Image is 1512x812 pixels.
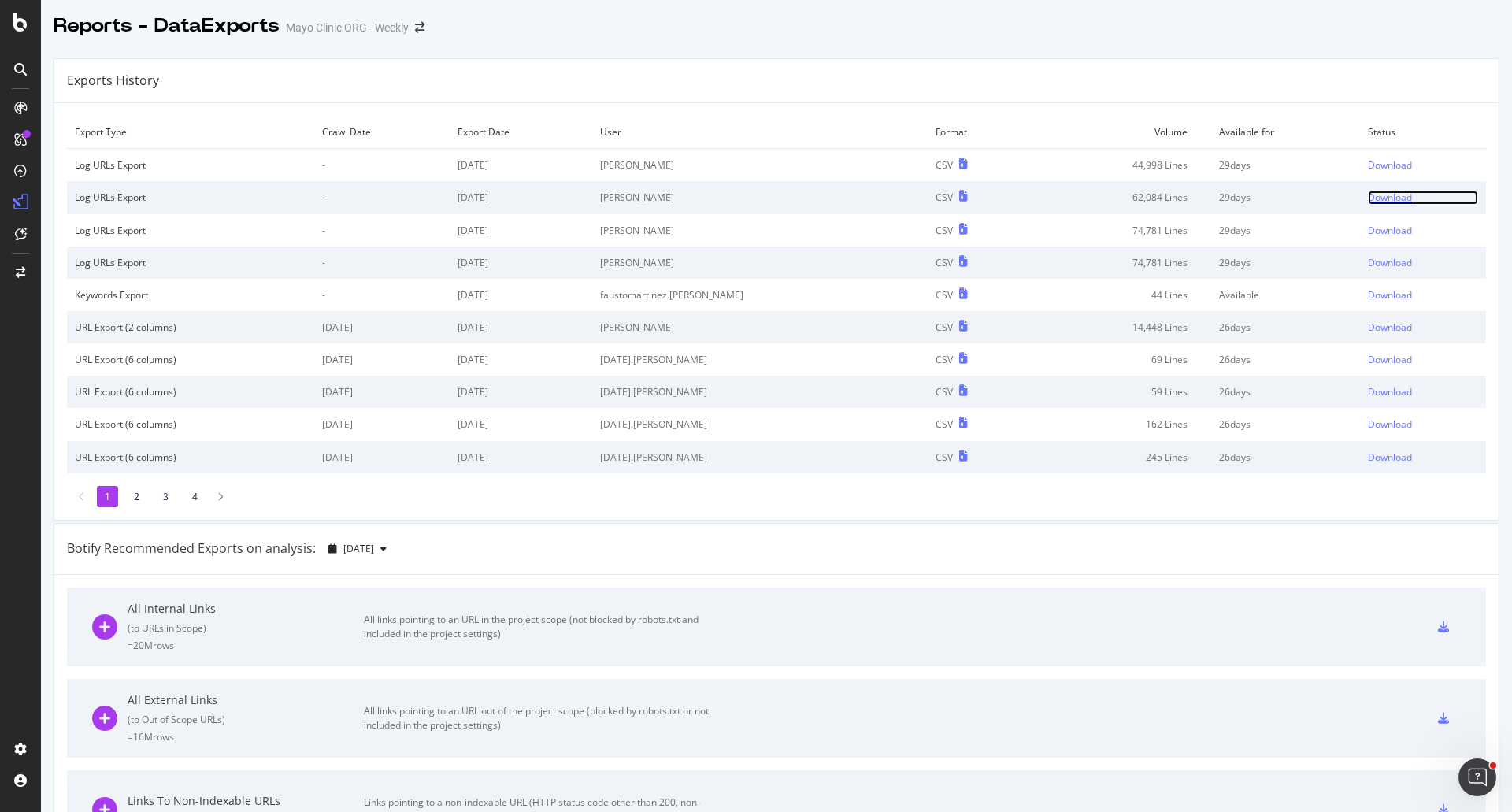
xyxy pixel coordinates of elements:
a: Download [1368,417,1478,431]
td: [DATE] [314,376,450,408]
li: 2 [126,486,147,507]
td: 74,781 Lines [1028,214,1211,247]
a: Download [1368,288,1478,302]
td: [DATE] [450,247,592,279]
td: [PERSON_NAME] [592,247,927,279]
div: Reports - DataExports [54,13,280,39]
td: Export Type [67,116,314,149]
div: CSV [936,450,953,464]
td: 44 Lines [1028,279,1211,311]
span: 2025 Sep. 17th [343,542,374,555]
td: [DATE] [450,376,592,408]
div: URL Export (6 columns) [75,385,306,399]
td: [DATE] [450,441,592,473]
td: - [314,247,450,279]
td: 26 days [1211,343,1360,376]
td: Export Date [450,116,592,149]
div: All Internal Links [128,601,364,617]
div: Download [1368,417,1412,431]
td: 245 Lines [1028,441,1211,473]
td: [DATE] [450,343,592,376]
div: arrow-right-arrow-left [415,22,424,33]
a: Download [1368,191,1478,204]
div: Download [1368,450,1412,464]
td: [DATE].[PERSON_NAME] [592,408,927,440]
li: 1 [97,486,118,507]
a: Download [1368,385,1478,399]
div: CSV [936,224,953,237]
div: Download [1368,321,1412,334]
td: 26 days [1211,376,1360,408]
td: [DATE].[PERSON_NAME] [592,441,927,473]
td: 162 Lines [1028,408,1211,440]
div: = 16M rows [128,730,364,743]
div: URL Export (2 columns) [75,321,306,334]
td: Status [1360,116,1486,149]
div: Keywords Export [75,288,306,302]
div: Download [1368,191,1412,204]
div: CSV [936,256,953,269]
td: [DATE].[PERSON_NAME] [592,376,927,408]
div: CSV [936,191,953,204]
td: Format [928,116,1028,149]
td: 74,781 Lines [1028,247,1211,279]
a: Download [1368,353,1478,366]
div: Exports History [67,72,159,90]
div: = 20M rows [128,639,364,652]
td: Available for [1211,116,1360,149]
div: CSV [936,417,953,431]
a: Download [1368,450,1478,464]
td: 26 days [1211,311,1360,343]
button: [DATE] [322,536,393,562]
div: URL Export (6 columns) [75,353,306,366]
div: Download [1368,288,1412,302]
td: [DATE] [314,343,450,376]
div: ( to Out of Scope URLs ) [128,713,364,726]
td: - [314,214,450,247]
li: 3 [155,486,176,507]
td: [DATE] [450,149,592,182]
td: 26 days [1211,408,1360,440]
li: 4 [184,486,206,507]
td: [PERSON_NAME] [592,181,927,213]
td: [DATE] [314,441,450,473]
td: 29 days [1211,181,1360,213]
a: Download [1368,158,1478,172]
div: URL Export (6 columns) [75,450,306,464]
td: 44,998 Lines [1028,149,1211,182]
div: Download [1368,224,1412,237]
a: Download [1368,256,1478,269]
td: [DATE] [450,311,592,343]
div: Available [1219,288,1352,302]
td: [DATE] [314,311,450,343]
td: [DATE].[PERSON_NAME] [592,343,927,376]
td: Crawl Date [314,116,450,149]
td: 29 days [1211,214,1360,247]
div: CSV [936,321,953,334]
td: 59 Lines [1028,376,1211,408]
td: faustomartinez.[PERSON_NAME] [592,279,927,311]
td: [DATE] [314,408,450,440]
div: csv-export [1438,621,1449,632]
div: CSV [936,353,953,366]
td: [DATE] [450,181,592,213]
div: csv-export [1438,713,1449,724]
div: Download [1368,256,1412,269]
td: [DATE] [450,408,592,440]
td: Volume [1028,116,1211,149]
div: Log URLs Export [75,224,306,237]
td: 69 Lines [1028,343,1211,376]
a: Download [1368,321,1478,334]
td: - [314,279,450,311]
div: All External Links [128,692,364,708]
div: Links To Non-Indexable URLs [128,793,364,809]
div: Log URLs Export [75,191,306,204]
td: [PERSON_NAME] [592,149,927,182]
div: All links pointing to an URL in the project scope (not blocked by robots.txt and included in the ... [364,613,718,641]
td: 29 days [1211,149,1360,182]
td: 29 days [1211,247,1360,279]
a: Download [1368,224,1478,237]
td: 26 days [1211,441,1360,473]
td: - [314,149,450,182]
td: 62,084 Lines [1028,181,1211,213]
